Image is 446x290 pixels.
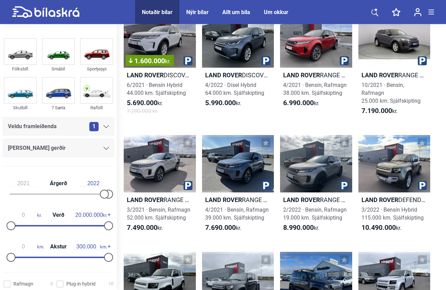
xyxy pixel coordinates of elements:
span: km. [10,244,44,250]
a: Notaðir bílar [142,9,172,15]
span: kr. [283,99,319,107]
span: kr. [361,224,401,232]
span: 3/2022 · Bensín Hybrid 115.000 km. Sjálfskipting [361,207,424,221]
div: Skutbíll [4,104,37,112]
span: kr. [127,99,163,107]
a: Land RoverRANGE ROVER EVOQUE S PHEV4/2021 · Bensín, Rafmagn39.000 km. Sjálfskipting7.690.000kr. [202,135,274,238]
span: km. [73,244,107,250]
h2: RANGE ROVER EVOQUE S PHEV [202,196,274,204]
img: user-login.svg [414,8,422,16]
h2: RANGE ROVER EVOQUE S PHEV [358,71,431,79]
div: Smábíl [42,65,75,73]
a: Land RoverRANGE ROVER EVOQUE S PHEV3/2021 · Bensín, Rafmagn52.000 km. Sjálfskipting7.490.000kr. [124,135,196,238]
b: Land Rover [361,196,398,203]
b: 7.690.000 [205,223,236,232]
img: parking.png [183,56,192,65]
span: kr. [361,107,398,115]
a: Land RoverRANGE ROVER EVOQUE S PHEV4/2021 · Bensín, Rafmagn38.000 km. Sjálfskipting6.990.000kr. [280,10,352,121]
a: Um okkur [264,9,288,15]
h2: RANGE ROVER EVOQUE HSE DYNAMIC [280,196,352,204]
span: 0 [51,280,53,288]
span: Akstur [48,244,68,249]
img: parking.png [418,56,427,65]
h2: RANGE ROVER EVOQUE S PHEV [280,71,352,79]
span: kr. [205,99,241,107]
span: Árgerð [48,181,69,186]
b: Land Rover [127,71,164,79]
span: 4/2021 · Bensín, Rafmagn 38.000 km. Sjálfskipting [283,82,347,96]
span: 2/2022 · Bensín, Rafmagn 19.000 km. Sjálfskipting [283,207,347,221]
h2: RANGE ROVER EVOQUE S PHEV [124,196,196,204]
b: 6.990.000 [283,99,314,107]
b: Land Rover [361,71,398,79]
b: 5.690.000 [127,99,157,107]
span: 4/2021 · Bensín, Rafmagn 39.000 km. Sjálfskipting [205,207,269,221]
b: Land Rover [283,71,320,79]
span: kr. [10,212,42,218]
img: parking.png [261,181,270,190]
img: parking.png [261,56,270,65]
span: 6/2021 · Bensín Hybrid 44.000 km. Sjálfskipting [127,82,186,96]
b: Land Rover [205,196,242,203]
span: kr. [75,212,107,218]
b: 5.990.000 [205,99,236,107]
span: 1.600.000 [129,57,170,64]
span: 3/2021 · Bensín, Rafmagn 52.000 km. Sjálfskipting [127,207,190,221]
span: 1 [89,122,99,131]
span: Plug-in hybrid [66,280,96,288]
span: 4/2022 · Dísel Hybrid 64.000 km. Sjálfskipting [205,82,264,96]
a: Land RoverRANGE ROVER EVOQUE HSE DYNAMIC2/2022 · Bensín, Rafmagn19.000 km. Sjálfskipting8.990.000kr. [280,135,352,238]
div: 7 Sæta [42,104,75,112]
img: parking.png [340,56,349,65]
span: 10 [109,280,113,288]
a: Land RoverDEFENDER SE PHEV3/2022 · Bensín Hybrid115.000 km. Sjálfskipting10.490.000kr. [358,135,431,238]
h2: DISCOVERY SPORT SE [202,71,274,79]
img: parking.png [340,181,349,190]
b: 10.490.000 [361,223,396,232]
span: kr. [165,58,170,65]
h2: DISCOVERY SPORT S 300PS PHEV [124,71,196,79]
b: Land Rover [127,196,164,203]
b: 7.190.000 [361,107,392,115]
span: kr. [127,224,163,232]
b: 7.490.000 [127,223,157,232]
div: Fólksbíll [4,65,37,73]
span: Rafmagn [13,280,33,288]
a: Allt um bíla [222,9,250,15]
span: 7.290.000 kr. [127,107,158,115]
span: Veldu framleiðenda [8,122,57,131]
span: 10/2021 · Bensín, Rafmagn 25.000 km. Sjálfskipting [361,82,421,104]
a: Land RoverDISCOVERY SPORT SE4/2022 · Dísel Hybrid64.000 km. Sjálfskipting5.990.000kr. [202,10,274,121]
div: Sportjeppi [80,65,113,73]
span: Verð [51,212,66,218]
img: parking.png [183,181,192,190]
h2: DEFENDER SE PHEV [358,196,431,204]
b: Land Rover [205,71,242,79]
span: kr. [205,224,241,232]
b: 8.990.000 [283,223,314,232]
b: Land Rover [283,196,320,203]
span: [PERSON_NAME] gerðir [8,143,66,153]
a: 1.600.000kr.Land RoverDISCOVERY SPORT S 300PS PHEV6/2021 · Bensín Hybrid44.000 km. Sjálfskipting5... [124,10,196,121]
img: parking.png [418,181,427,190]
a: Nýir bílar [186,9,209,15]
span: kr. [283,224,319,232]
div: Rafbíll [80,104,113,112]
a: Land RoverRANGE ROVER EVOQUE S PHEV10/2021 · Bensín, Rafmagn25.000 km. Sjálfskipting7.190.000kr. [358,10,431,121]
